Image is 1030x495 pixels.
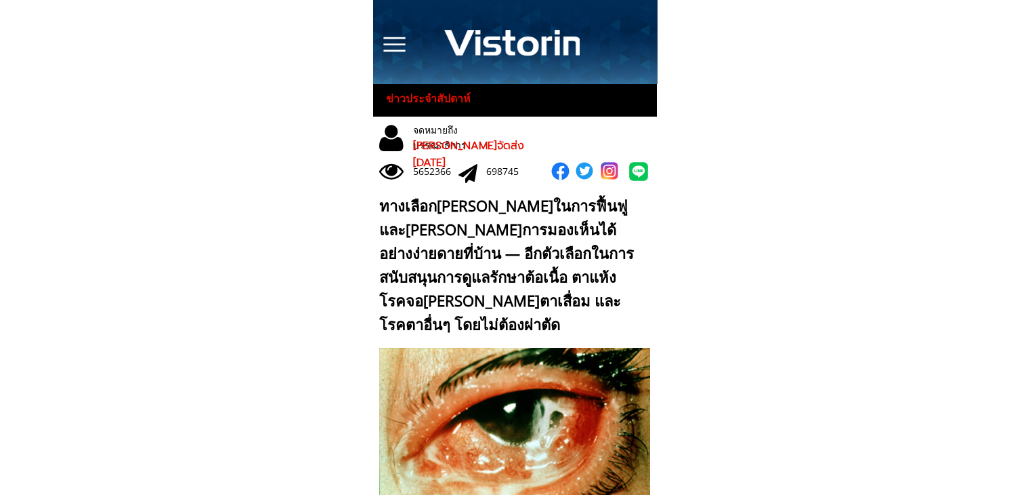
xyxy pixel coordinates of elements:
span: [PERSON_NAME]จัดส่ง [DATE] [413,138,524,172]
div: จดหมายถึงบรรณาธิการ [413,123,511,153]
div: 5652366 [413,164,458,179]
div: 698745 [486,164,532,179]
h3: ข่าวประจำสัปดาห์ [386,90,483,108]
div: ทางเลือก[PERSON_NAME]ในการฟื้นฟูและ[PERSON_NAME]การมองเห็นได้อย่างง่ายดายที่บ้าน — อีกตัวเลือกในก... [379,194,644,337]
